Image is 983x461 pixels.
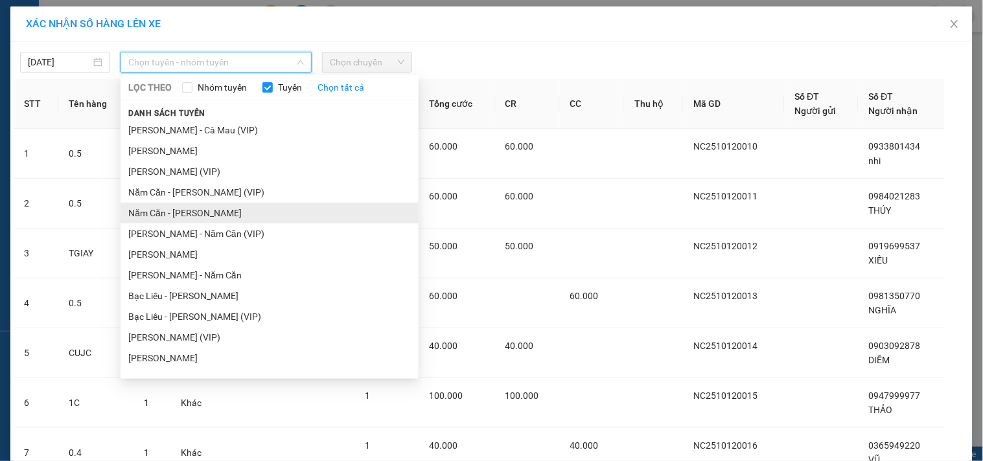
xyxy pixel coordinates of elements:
li: [PERSON_NAME] [121,141,419,161]
span: Tuyến [273,80,307,95]
td: 0.5 [58,278,133,328]
span: 0919699537 [869,241,921,251]
span: Chọn chuyến [330,52,404,72]
th: Tổng cước [419,79,495,129]
span: Nhóm tuyến [192,80,252,95]
span: 100.000 [429,390,463,401]
span: 100.000 [505,390,539,401]
span: Số ĐT [795,91,820,102]
th: CR [495,79,560,129]
span: NC2510120010 [694,141,758,152]
button: Close [936,6,973,43]
span: 60.000 [570,291,599,301]
span: 0947999977 [869,390,921,401]
li: Hotline: 02839552959 [121,48,542,64]
li: [PERSON_NAME] [121,244,419,265]
li: [PERSON_NAME] [121,348,419,368]
span: 60.000 [429,141,457,152]
span: 40.000 [570,440,599,451]
td: 4 [14,278,58,328]
td: TGIAY [58,229,133,278]
span: 40.000 [505,341,534,351]
span: 0933801434 [869,141,921,152]
td: 0.5 [58,129,133,179]
td: 1C [58,378,133,428]
span: Chọn tuyến - nhóm tuyến [128,52,304,72]
span: 1 [365,440,370,451]
span: NC2510120016 [694,440,758,451]
b: GỬI : Trạm Năm Căn [16,94,179,115]
span: Người nhận [869,106,918,116]
span: XIẾU [869,255,888,265]
span: NGHĨA [869,305,897,315]
span: 0984021283 [869,191,921,201]
span: 40.000 [429,341,457,351]
span: Số ĐT [869,91,894,102]
span: close [949,19,960,29]
th: CC [560,79,625,129]
span: 60.000 [429,291,457,301]
li: [PERSON_NAME] (VIP) [121,161,419,182]
span: 1 [144,398,149,408]
span: 60.000 [505,141,534,152]
td: 3 [14,229,58,278]
td: 2 [14,179,58,229]
td: 6 [14,378,58,428]
li: [PERSON_NAME] - Hộ Phòng [121,368,419,389]
td: CUJC [58,328,133,378]
span: NC2510120015 [694,390,758,401]
li: [PERSON_NAME] - Cà Mau (VIP) [121,120,419,141]
span: DIỄM [869,355,890,365]
li: [PERSON_NAME] - Năm Căn [121,265,419,286]
img: logo.jpg [16,16,81,81]
span: NC2510120012 [694,241,758,251]
span: LỌC THEO [128,80,172,95]
li: [PERSON_NAME] - Năm Căn (VIP) [121,223,419,244]
td: 1 [14,129,58,179]
li: Bạc Liêu - [PERSON_NAME] [121,286,419,306]
li: [PERSON_NAME] (VIP) [121,327,419,348]
td: 0.5 [58,179,133,229]
span: 0365949220 [869,440,921,451]
span: nhi [869,155,881,166]
span: 60.000 [429,191,457,201]
th: Thu hộ [624,79,684,129]
span: 60.000 [505,191,534,201]
th: STT [14,79,58,129]
td: Khác [170,378,220,428]
span: 1 [365,390,370,401]
input: 12/10/2025 [28,55,91,69]
li: 26 Phó Cơ Điều, Phường 12 [121,32,542,48]
th: Mã GD [684,79,785,129]
span: NC2510120013 [694,291,758,301]
span: THÚY [869,205,892,216]
th: Tên hàng [58,79,133,129]
a: Chọn tất cả [318,80,364,95]
span: THẢO [869,405,893,415]
li: Năm Căn - [PERSON_NAME] [121,203,419,223]
span: 40.000 [429,440,457,451]
td: 5 [14,328,58,378]
span: 50.000 [429,241,457,251]
span: 0903092878 [869,341,921,351]
span: down [297,58,305,66]
span: NC2510120014 [694,341,758,351]
span: XÁC NHẬN SỐ HÀNG LÊN XE [26,17,161,30]
span: 0981350770 [869,291,921,301]
span: 50.000 [505,241,534,251]
span: Người gửi [795,106,837,116]
span: Danh sách tuyến [121,107,213,119]
li: Bạc Liêu - [PERSON_NAME] (VIP) [121,306,419,327]
span: NC2510120011 [694,191,758,201]
span: 1 [144,447,149,458]
li: Năm Căn - [PERSON_NAME] (VIP) [121,182,419,203]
